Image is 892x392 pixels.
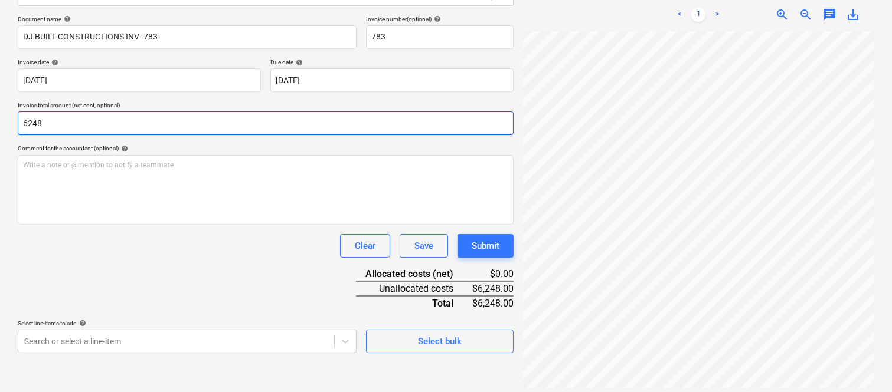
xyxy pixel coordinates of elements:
div: Due date [270,58,514,66]
div: Unallocated costs [356,281,472,296]
span: help [432,15,441,22]
div: Invoice number (optional) [366,15,514,23]
div: Submit [472,238,499,253]
input: Invoice number [366,25,514,49]
a: Next page [710,8,724,22]
div: Save [414,238,433,253]
span: help [49,59,58,66]
div: Total [356,296,472,310]
div: $6,248.00 [472,281,514,296]
span: save_alt [846,8,860,22]
a: Page 1 is your current page [691,8,705,22]
span: zoom_in [775,8,789,22]
iframe: Chat Widget [833,335,892,392]
div: Select bulk [418,334,462,349]
input: Invoice date not specified [18,68,261,92]
input: Invoice total amount (net cost, optional) [18,111,514,135]
a: Previous page [672,8,687,22]
div: Invoice date [18,58,261,66]
div: $6,248.00 [472,296,514,310]
div: Select line-items to add [18,319,357,327]
span: help [77,319,86,327]
button: Save [400,234,448,258]
input: Due date not specified [270,68,514,92]
span: help [61,15,71,22]
span: zoom_out [799,8,813,22]
button: Select bulk [366,330,514,353]
button: Clear [340,234,390,258]
div: Clear [355,238,375,253]
button: Submit [458,234,514,258]
span: chat [822,8,837,22]
span: help [293,59,303,66]
div: Document name [18,15,357,23]
div: $0.00 [472,267,514,281]
input: Document name [18,25,357,49]
div: Allocated costs (net) [356,267,472,281]
p: Invoice total amount (net cost, optional) [18,101,514,111]
div: Comment for the accountant (optional) [18,144,514,152]
span: help [119,145,128,152]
